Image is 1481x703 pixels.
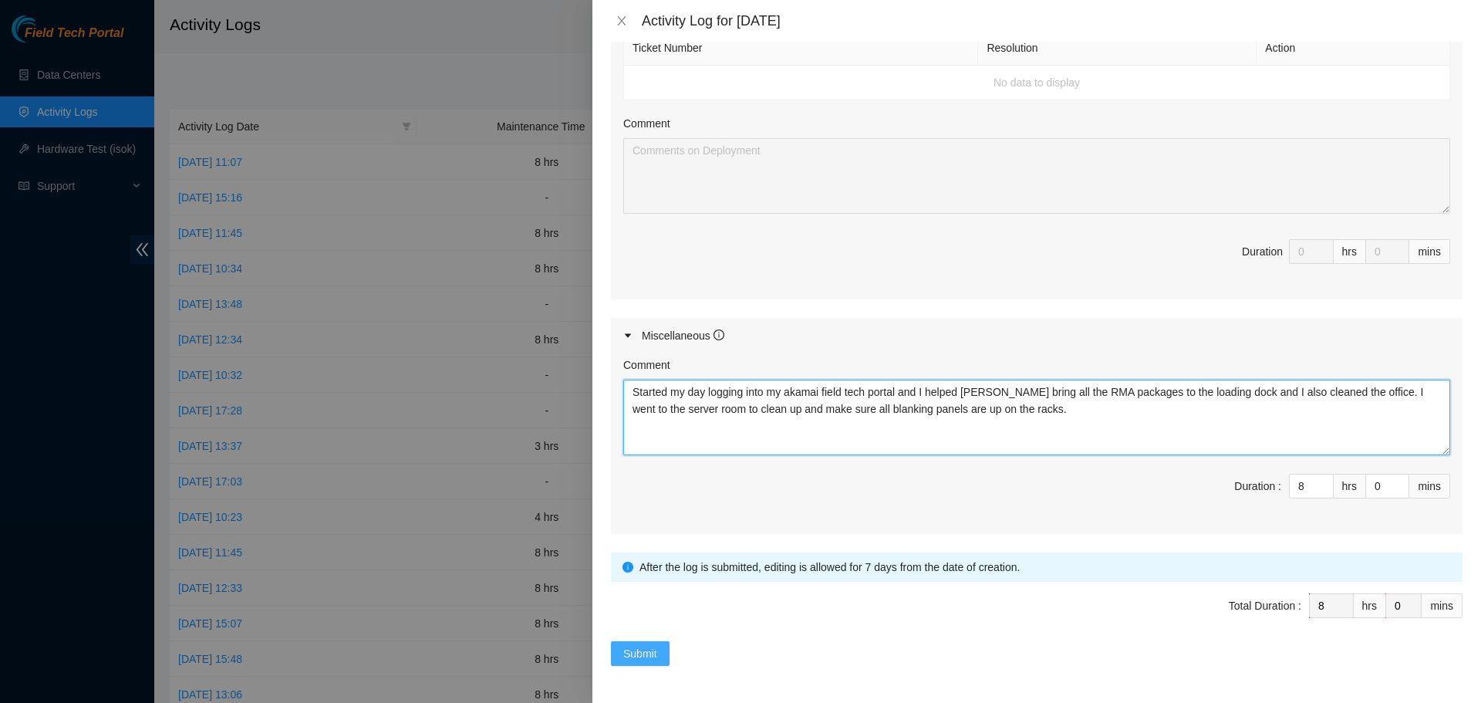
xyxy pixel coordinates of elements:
td: No data to display [624,66,1450,100]
span: info-circle [622,562,633,573]
div: mins [1409,239,1450,264]
div: Duration : [1234,478,1281,495]
span: info-circle [714,330,724,340]
div: hrs [1334,474,1366,499]
div: Activity Log for [DATE] [642,12,1462,29]
div: Miscellaneous info-circle [611,318,1462,353]
label: Comment [623,357,670,373]
label: Comment [623,115,670,132]
span: caret-right [623,331,633,340]
th: Ticket Number [624,31,978,66]
div: mins [1409,474,1450,499]
span: close [616,15,628,27]
textarea: Comment [623,380,1450,455]
div: hrs [1354,593,1386,618]
div: mins [1422,593,1462,618]
div: Total Duration : [1229,597,1301,614]
div: Miscellaneous [642,327,724,344]
button: Submit [611,641,670,666]
textarea: Comment [623,138,1450,214]
div: After the log is submitted, editing is allowed for 7 days from the date of creation. [639,559,1451,576]
span: Submit [623,645,657,662]
button: Close [611,14,633,29]
div: hrs [1334,239,1366,264]
th: Action [1257,31,1450,66]
th: Resolution [978,31,1257,66]
div: Duration [1242,243,1283,260]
